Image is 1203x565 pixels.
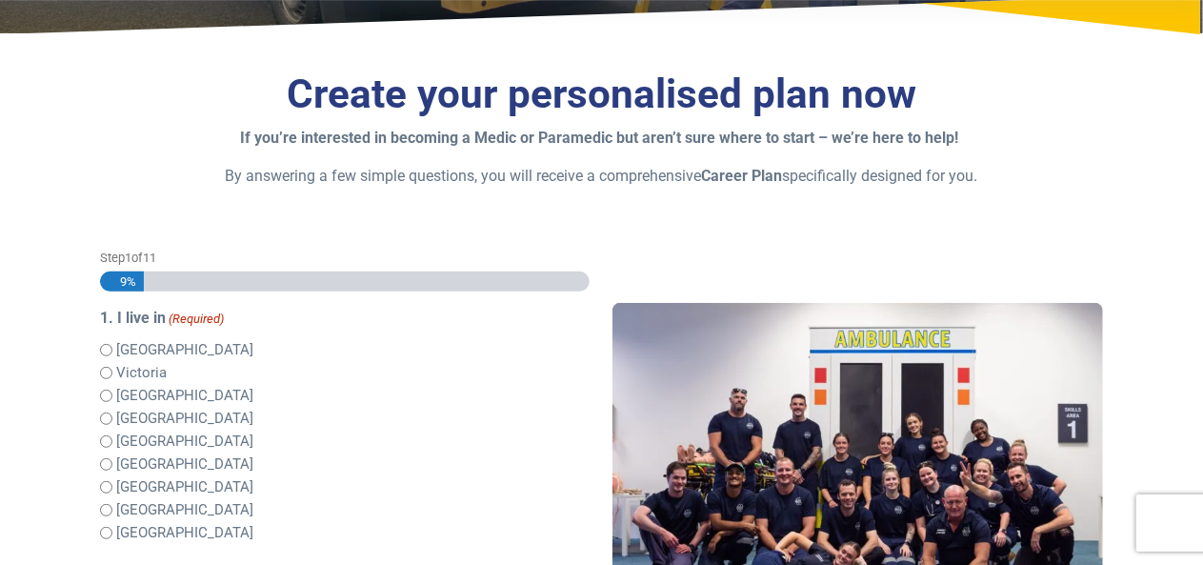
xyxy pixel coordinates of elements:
label: [GEOGRAPHIC_DATA] [116,522,253,544]
strong: Career Plan [701,167,782,185]
p: By answering a few simple questions, you will receive a comprehensive specifically designed for you. [100,165,1103,188]
label: [GEOGRAPHIC_DATA] [116,499,253,521]
label: [GEOGRAPHIC_DATA] [116,476,253,498]
label: [GEOGRAPHIC_DATA] [116,385,253,407]
label: [GEOGRAPHIC_DATA] [116,454,253,475]
strong: If you’re interested in becoming a Medic or Paramedic but aren’t sure where to start – we’re here... [240,129,958,147]
label: [GEOGRAPHIC_DATA] [116,339,253,361]
span: 9% [111,272,136,292]
legend: 1. I live in [100,307,591,330]
span: 1 [125,251,131,265]
label: [GEOGRAPHIC_DATA] [116,431,253,453]
span: 11 [143,251,156,265]
p: Step of [100,249,591,267]
label: [GEOGRAPHIC_DATA] [116,408,253,430]
h3: Create your personalised plan now [100,71,1103,119]
label: Victoria [116,362,167,384]
span: (Required) [168,310,225,329]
